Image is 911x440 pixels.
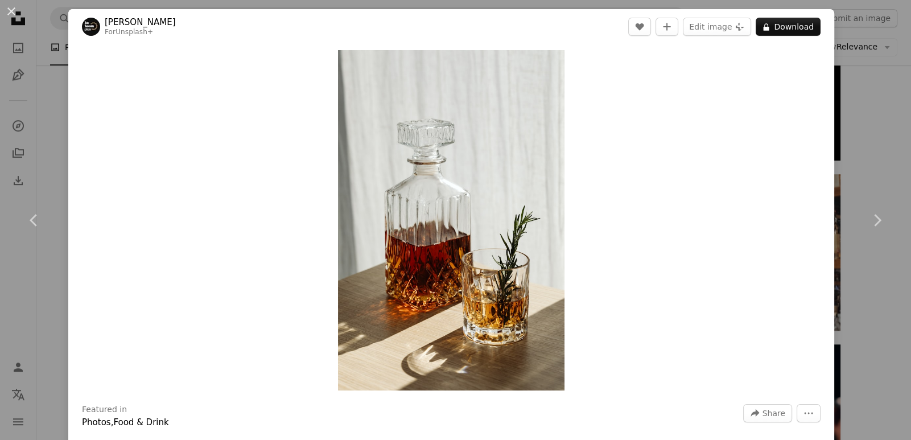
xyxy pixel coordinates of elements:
span: , [111,417,114,427]
button: More Actions [797,404,821,422]
button: Edit image [683,18,751,36]
img: a glass of whiskey and a decanter on a table [338,50,565,390]
button: Add to Collection [656,18,678,36]
button: Share this image [743,404,792,422]
button: Download [756,18,821,36]
a: Unsplash+ [116,28,153,36]
span: Share [762,405,785,422]
a: Next [843,166,911,275]
button: Like [628,18,651,36]
a: Photos [82,417,111,427]
h3: Featured in [82,404,127,416]
a: [PERSON_NAME] [105,17,176,28]
div: For [105,28,176,37]
img: Go to Karolina Grabowska's profile [82,18,100,36]
a: Food & Drink [113,417,168,427]
button: Zoom in on this image [338,50,565,390]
